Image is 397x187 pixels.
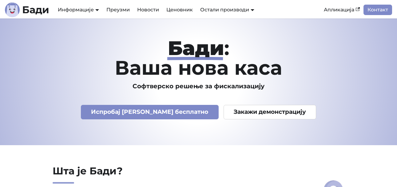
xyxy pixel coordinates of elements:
[22,5,49,15] b: Бади
[53,165,247,184] h2: Шта је Бади?
[133,5,163,15] a: Новости
[5,2,20,17] img: Лого
[28,82,369,90] h3: Софтверско решење за фискализацију
[224,105,316,119] a: Закажи демонстрацију
[163,5,197,15] a: Ценовник
[58,7,99,13] a: Информације
[5,2,49,17] a: ЛогоБади
[168,36,224,60] strong: Бади
[200,7,254,13] a: Остали производи
[103,5,133,15] a: Преузми
[81,105,219,119] a: Испробај [PERSON_NAME] бесплатно
[363,5,392,15] a: Контакт
[28,38,369,78] h1: : Ваша нова каса
[320,5,363,15] a: Апликација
